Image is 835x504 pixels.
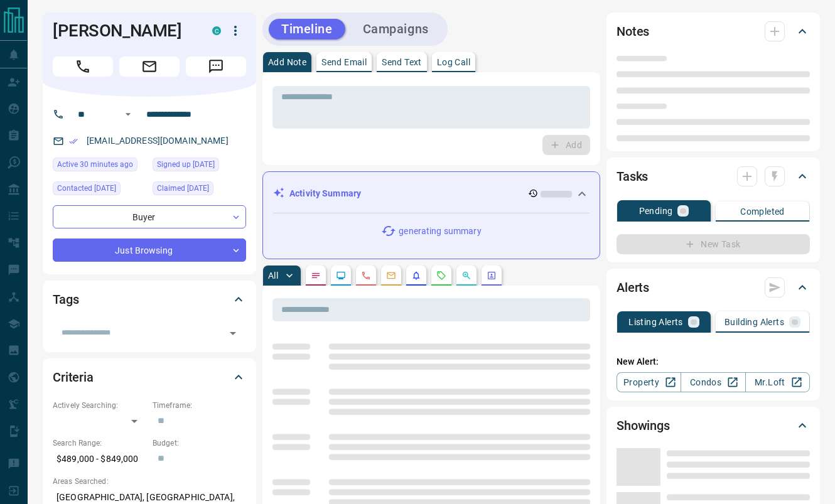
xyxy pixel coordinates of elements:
[53,21,193,41] h1: [PERSON_NAME]
[437,58,470,67] p: Log Call
[350,19,441,40] button: Campaigns
[628,318,683,326] p: Listing Alerts
[157,182,209,195] span: Claimed [DATE]
[53,181,146,199] div: Wed Jul 23 2025
[121,107,136,122] button: Open
[57,182,116,195] span: Contacted [DATE]
[53,367,94,387] h2: Criteria
[53,158,146,175] div: Mon Aug 11 2025
[53,56,113,77] span: Call
[186,56,246,77] span: Message
[289,187,361,200] p: Activity Summary
[740,207,785,216] p: Completed
[224,324,242,342] button: Open
[153,400,246,411] p: Timeframe:
[268,58,306,67] p: Add Note
[386,271,396,281] svg: Emails
[53,400,146,411] p: Actively Searching:
[153,181,246,199] div: Thu Jul 10 2025
[53,449,146,469] p: $489,000 - $849,000
[617,416,670,436] h2: Showings
[53,476,246,487] p: Areas Searched:
[617,161,810,191] div: Tasks
[53,362,246,392] div: Criteria
[321,58,367,67] p: Send Email
[399,225,481,238] p: generating summary
[617,166,648,186] h2: Tasks
[273,182,590,205] div: Activity Summary
[461,271,471,281] svg: Opportunities
[617,272,810,303] div: Alerts
[53,239,246,262] div: Just Browsing
[57,158,133,171] span: Active 30 minutes ago
[153,437,246,449] p: Budget:
[487,271,497,281] svg: Agent Actions
[617,16,810,46] div: Notes
[745,372,810,392] a: Mr.Loft
[617,21,649,41] h2: Notes
[157,158,215,171] span: Signed up [DATE]
[87,136,229,146] a: [EMAIL_ADDRESS][DOMAIN_NAME]
[681,372,745,392] a: Condos
[382,58,422,67] p: Send Text
[617,277,649,298] h2: Alerts
[639,206,673,215] p: Pending
[361,271,371,281] svg: Calls
[119,56,180,77] span: Email
[212,26,221,35] div: condos.ca
[336,271,346,281] svg: Lead Browsing Activity
[69,137,78,146] svg: Email Verified
[617,372,681,392] a: Property
[311,271,321,281] svg: Notes
[53,205,246,228] div: Buyer
[53,289,78,309] h2: Tags
[411,271,421,281] svg: Listing Alerts
[617,410,810,441] div: Showings
[53,437,146,449] p: Search Range:
[617,355,810,368] p: New Alert:
[436,271,446,281] svg: Requests
[153,158,246,175] div: Mon Aug 08 2022
[725,318,784,326] p: Building Alerts
[53,284,246,314] div: Tags
[269,19,345,40] button: Timeline
[268,271,278,280] p: All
